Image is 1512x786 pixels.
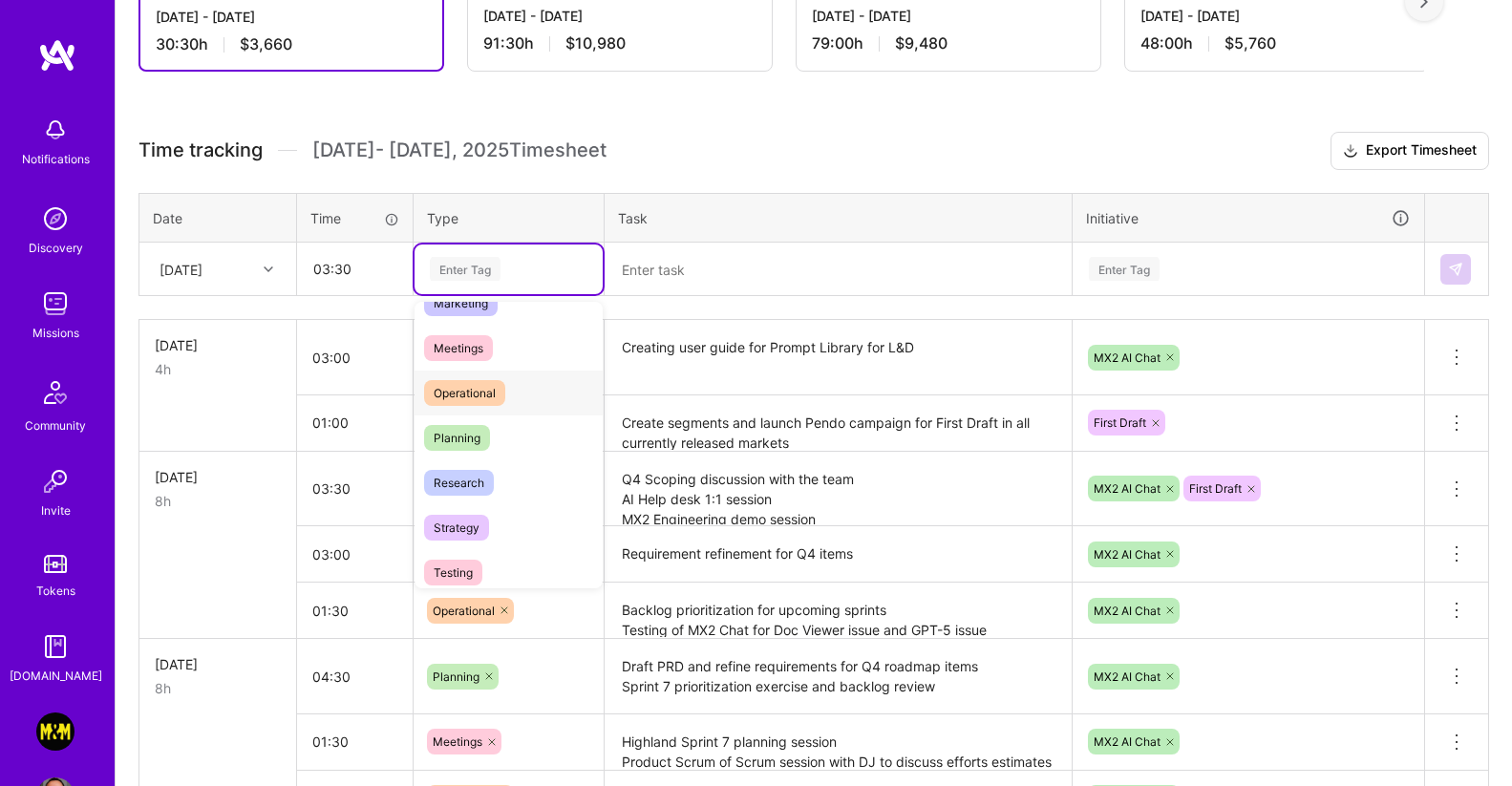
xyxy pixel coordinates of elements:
[1094,734,1161,749] span: MX2 AI Chat
[155,359,281,379] div: 4h
[264,265,273,274] i: icon Chevron
[41,500,71,520] div: Invite
[155,654,281,674] div: [DATE]
[424,380,505,406] span: Operational
[433,604,495,618] span: Operational
[36,200,75,238] img: discovery
[433,669,479,684] span: Planning
[22,149,90,169] div: Notifications
[895,33,948,53] span: $9,480
[155,678,281,698] div: 8h
[607,716,1070,769] textarea: Highland Sprint 7 planning session Product Scrum of Scrum session with DJ to discuss efforts esti...
[298,244,412,294] input: HH:MM
[565,33,626,53] span: $10,980
[139,193,297,243] th: Date
[297,716,413,767] input: HH:MM
[607,528,1070,581] textarea: Requirement refinement for Q4 items
[1343,141,1358,161] i: icon Download
[1140,6,1414,26] div: [DATE] - [DATE]
[32,323,79,343] div: Missions
[433,734,482,749] span: Meetings
[36,627,75,666] img: guide book
[38,38,76,73] img: logo
[32,370,78,415] img: Community
[607,584,1070,637] textarea: Backlog prioritization for upcoming sprints Testing of MX2 Chat for Doc Viewer issue and GPT-5 issue
[310,208,399,228] div: Time
[483,33,756,53] div: 91:30 h
[240,34,292,54] span: $3,660
[312,138,607,162] span: [DATE] - [DATE] , 2025 Timesheet
[1086,207,1411,229] div: Initiative
[424,290,498,316] span: Marketing
[1448,262,1463,277] img: Submit
[44,555,67,573] img: tokens
[10,666,102,686] div: [DOMAIN_NAME]
[138,138,263,162] span: Time tracking
[1089,254,1160,284] div: Enter Tag
[1094,547,1161,562] span: MX2 AI Chat
[25,415,86,435] div: Community
[483,6,756,26] div: [DATE] - [DATE]
[1189,481,1242,496] span: First Draft
[297,529,413,580] input: HH:MM
[156,34,427,54] div: 30:30 h
[36,581,75,601] div: Tokens
[297,463,413,514] input: HH:MM
[155,491,281,511] div: 8h
[29,238,83,258] div: Discovery
[605,193,1073,243] th: Task
[297,585,413,636] input: HH:MM
[812,6,1085,26] div: [DATE] - [DATE]
[36,111,75,149] img: bell
[297,332,413,383] input: HH:MM
[1094,669,1161,684] span: MX2 AI Chat
[424,335,493,361] span: Meetings
[1331,132,1489,170] button: Export Timesheet
[424,515,489,541] span: Strategy
[1094,481,1161,496] span: MX2 AI Chat
[32,712,79,751] a: Morgan & Morgan: Document Management Product Manager
[607,322,1070,393] textarea: Creating user guide for Prompt Library for L&D
[1225,33,1276,53] span: $5,760
[155,335,281,355] div: [DATE]
[607,397,1070,450] textarea: Create segments and launch Pendo campaign for First Draft in all currently released markets
[607,641,1070,712] textarea: Draft PRD and refine requirements for Q4 roadmap items Sprint 7 prioritization exercise and backl...
[1094,604,1161,618] span: MX2 AI Chat
[607,454,1070,525] textarea: Q4 Scoping discussion with the team AI Help desk 1:1 session MX2 Engineering demo session Cross-t...
[156,7,427,27] div: [DATE] - [DATE]
[1094,351,1161,365] span: MX2 AI Chat
[424,560,482,585] span: Testing
[297,651,413,702] input: HH:MM
[414,193,605,243] th: Type
[424,425,490,451] span: Planning
[430,254,500,284] div: Enter Tag
[36,712,75,751] img: Morgan & Morgan: Document Management Product Manager
[424,470,494,496] span: Research
[1094,415,1146,430] span: First Draft
[155,467,281,487] div: [DATE]
[36,285,75,323] img: teamwork
[36,462,75,500] img: Invite
[812,33,1085,53] div: 79:00 h
[1140,33,1414,53] div: 48:00 h
[160,259,202,279] div: [DATE]
[297,397,413,448] input: HH:MM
